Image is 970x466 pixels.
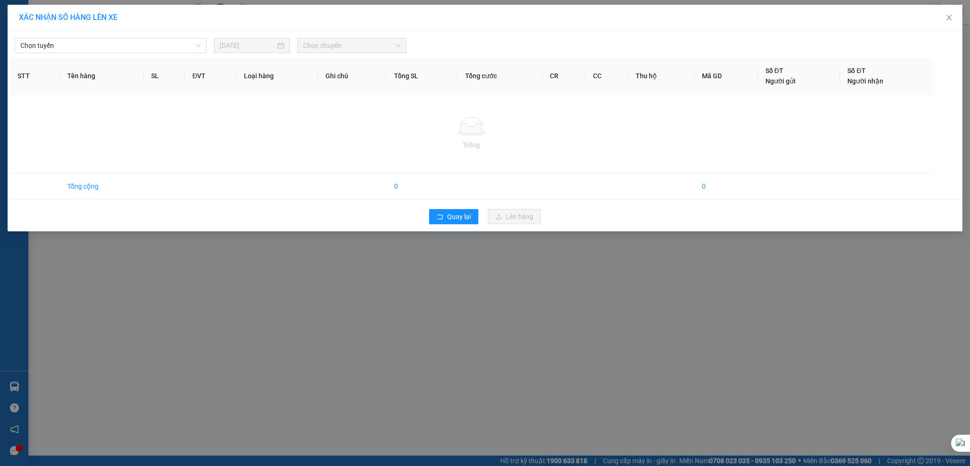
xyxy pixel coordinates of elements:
span: Người nhận [847,77,883,85]
span: rollback [437,213,443,221]
th: CC [585,58,629,94]
td: 0 [694,174,758,200]
span: Người gửi [765,77,796,85]
th: CR [542,58,585,94]
td: 0 [386,174,458,200]
span: Quay lại [447,211,471,222]
button: uploadLên hàng [488,209,541,224]
th: SL [144,58,185,94]
th: Tên hàng [60,58,144,94]
th: Thu hộ [628,58,694,94]
div: Trống [18,140,925,150]
td: Tổng cộng [60,174,144,200]
th: Ghi chú [318,58,386,94]
span: Số ĐT [765,67,783,74]
span: Chọn chuyến [303,38,401,53]
th: ĐVT [185,58,236,94]
input: 15/08/2025 [220,40,276,51]
span: Số ĐT [847,67,865,74]
span: close [945,14,953,21]
th: Mã GD [694,58,758,94]
th: STT [10,58,60,94]
th: Loại hàng [236,58,318,94]
th: Tổng cước [458,58,542,94]
button: rollbackQuay lại [429,209,478,224]
span: Chọn tuyến [20,38,201,53]
button: Close [936,5,962,31]
span: XÁC NHẬN SỐ HÀNG LÊN XE [19,13,117,22]
th: Tổng SL [386,58,458,94]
